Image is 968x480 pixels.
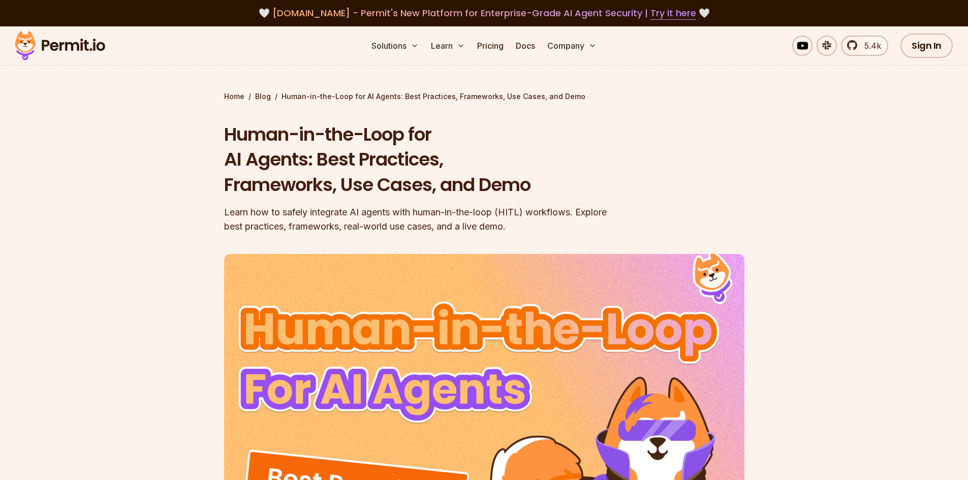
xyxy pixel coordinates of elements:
a: 5.4k [841,36,888,56]
button: Solutions [367,36,423,56]
a: Docs [512,36,539,56]
img: Permit logo [10,28,110,63]
button: Learn [427,36,469,56]
div: 🤍 🤍 [24,6,944,20]
a: Home [224,91,244,102]
a: Try it here [650,7,696,20]
a: Sign In [900,34,953,58]
span: [DOMAIN_NAME] - Permit's New Platform for Enterprise-Grade AI Agent Security | [272,7,696,19]
div: / / [224,91,744,102]
a: Pricing [473,36,508,56]
h1: Human-in-the-Loop for AI Agents: Best Practices, Frameworks, Use Cases, and Demo [224,122,614,198]
button: Company [543,36,601,56]
a: Blog [255,91,271,102]
span: 5.4k [858,40,881,52]
div: Learn how to safely integrate AI agents with human-in-the-loop (HITL) workflows. Explore best pra... [224,205,614,234]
